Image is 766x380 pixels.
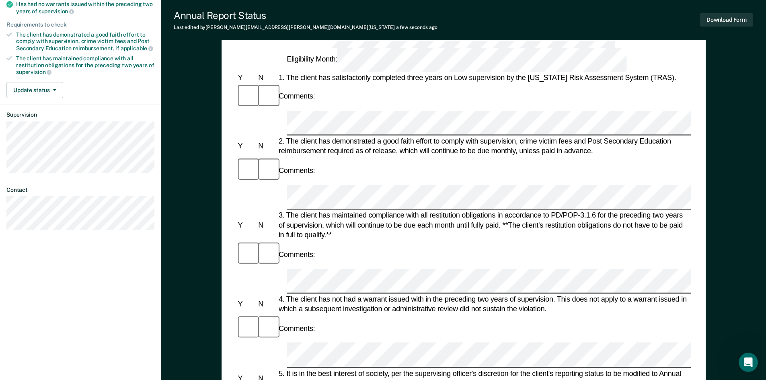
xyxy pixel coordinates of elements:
[396,25,437,30] span: a few seconds ago
[277,211,691,240] div: 3. The client has maintained compliance with all restitution obligations in accordance to PD/POP-...
[277,294,691,314] div: 4. The client has not had a warrant issued with in the preceding two years of supervision. This d...
[121,45,153,51] span: applicable
[6,82,63,98] button: Update status
[739,353,758,372] iframe: Intercom live chat
[174,25,437,30] div: Last edited by [PERSON_NAME][EMAIL_ADDRESS][PERSON_NAME][DOMAIN_NAME][US_STATE]
[174,10,437,21] div: Annual Report Status
[16,69,51,75] span: supervision
[39,8,74,14] span: supervision
[236,72,257,82] div: Y
[236,142,257,151] div: Y
[277,166,316,175] div: Comments:
[257,299,277,309] div: N
[277,249,316,259] div: Comments:
[16,1,154,14] div: Has had no warrants issued within the preceding two years of
[16,55,154,76] div: The client has maintained compliance with all restitution obligations for the preceding two years of
[6,21,154,28] div: Requirements to check
[285,48,628,72] div: Eligibility Month:
[6,111,154,118] dt: Supervision
[236,299,257,309] div: Y
[16,31,154,52] div: The client has demonstrated a good faith effort to comply with supervision, crime victim fees and...
[277,137,691,156] div: 2. The client has demonstrated a good faith effort to comply with supervision, crime victim fees ...
[257,72,277,82] div: N
[6,187,154,193] dt: Contact
[700,13,753,27] button: Download Form
[277,323,316,333] div: Comments:
[277,72,691,82] div: 1. The client has satisfactorily completed three years on Low supervision by the [US_STATE] Risk ...
[277,92,316,101] div: Comments:
[257,142,277,151] div: N
[257,220,277,230] div: N
[236,220,257,230] div: Y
